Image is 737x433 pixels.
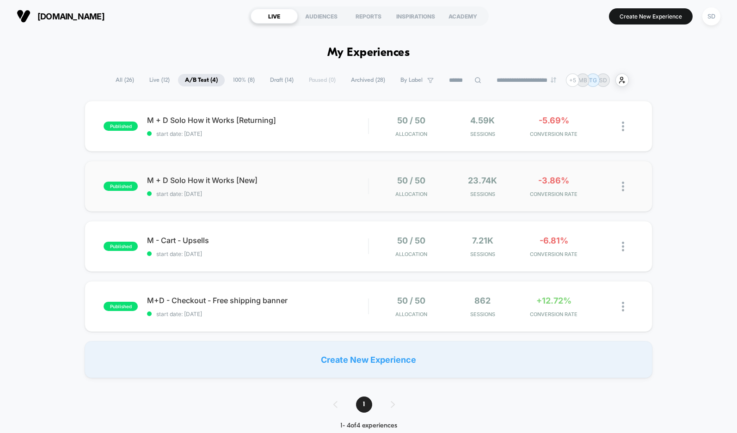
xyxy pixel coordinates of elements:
[566,73,579,87] div: + 5
[449,311,516,317] span: Sessions
[147,130,368,137] span: start date: [DATE]
[622,182,624,191] img: close
[622,242,624,251] img: close
[474,296,491,305] span: 862
[599,77,607,84] p: SD
[37,12,104,21] span: [DOMAIN_NAME]
[395,131,427,137] span: Allocation
[298,9,345,24] div: AUDIENCES
[702,7,720,25] div: SD
[226,74,262,86] span: 100% ( 8 )
[449,131,516,137] span: Sessions
[14,9,107,24] button: [DOMAIN_NAME]
[397,296,425,305] span: 50 / 50
[622,122,624,131] img: close
[147,311,368,317] span: start date: [DATE]
[147,176,368,185] span: M + D Solo How it Works [New]
[521,191,587,197] span: CONVERSION RATE
[263,74,301,86] span: Draft ( 14 )
[439,9,486,24] div: ACADEMY
[344,74,392,86] span: Archived ( 28 )
[472,236,493,245] span: 7.21k
[356,396,372,413] span: 1
[395,251,427,257] span: Allocation
[178,74,225,86] span: A/B Test ( 4 )
[104,182,138,191] span: published
[251,9,298,24] div: LIVE
[147,116,368,125] span: M + D Solo How it Works [Returning]
[397,116,425,125] span: 50 / 50
[400,77,423,84] span: By Label
[147,236,368,245] span: M - Cart - Upsells
[521,131,587,137] span: CONVERSION RATE
[395,311,427,317] span: Allocation
[147,190,368,197] span: start date: [DATE]
[147,296,368,305] span: M+D - Checkout - Free shipping banner
[324,422,413,430] div: 1 - 4 of 4 experiences
[449,251,516,257] span: Sessions
[397,236,425,245] span: 50 / 50
[538,176,569,185] span: -3.86%
[142,74,177,86] span: Live ( 12 )
[85,341,652,378] div: Create New Experience
[345,9,392,24] div: REPORTS
[551,77,556,83] img: end
[539,116,569,125] span: -5.69%
[536,296,571,305] span: +12.72%
[392,9,439,24] div: INSPIRATIONS
[147,250,368,257] span: start date: [DATE]
[589,77,597,84] p: TG
[397,176,425,185] span: 50 / 50
[104,302,138,311] span: published
[578,77,587,84] p: MB
[395,191,427,197] span: Allocation
[470,116,495,125] span: 4.59k
[327,46,410,60] h1: My Experiences
[109,74,141,86] span: All ( 26 )
[700,7,723,26] button: SD
[468,176,497,185] span: 23.74k
[449,191,516,197] span: Sessions
[104,242,138,251] span: published
[540,236,568,245] span: -6.81%
[17,9,31,23] img: Visually logo
[521,251,587,257] span: CONVERSION RATE
[622,302,624,311] img: close
[609,8,693,24] button: Create New Experience
[104,122,138,131] span: published
[521,311,587,317] span: CONVERSION RATE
